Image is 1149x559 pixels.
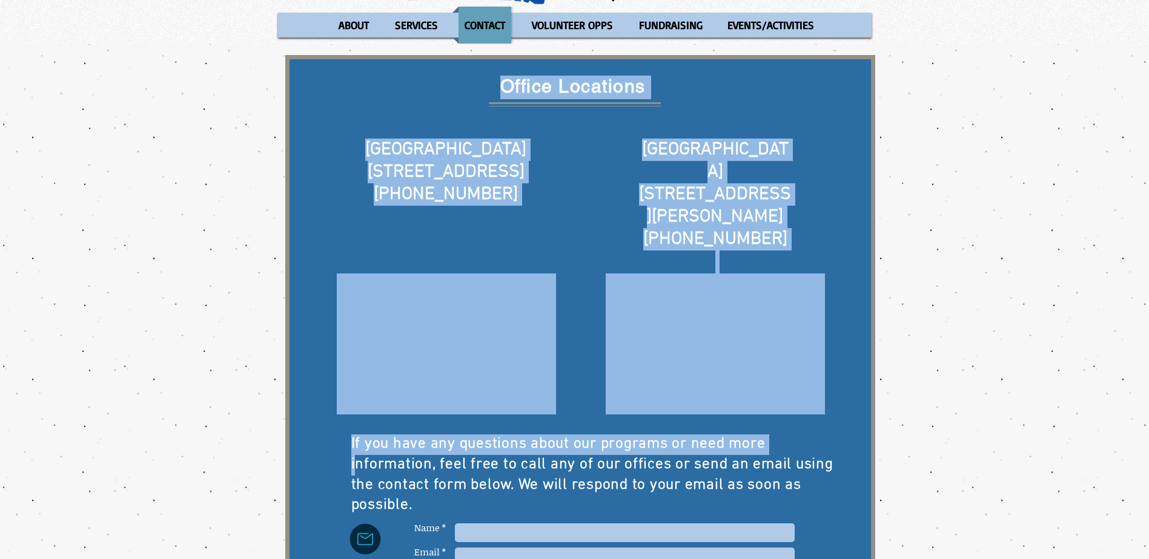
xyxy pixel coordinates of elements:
span: [STREET_ADDRESS][PERSON_NAME] [639,183,791,228]
a: SERVICES [383,7,449,44]
iframe: Google Maps [337,273,556,413]
a: FUNDRAISING [627,7,713,44]
span: [PHONE_NUMBER] [374,183,518,206]
p: CONTACT [459,7,511,44]
p: SERVICES [389,7,443,44]
a: ABOUT [326,7,380,44]
p: EVENTS/ACTIVITIES [722,7,820,44]
a: VOLUNTEER OPPS [520,7,624,44]
p: VOLUNTEER OPPS [526,7,618,44]
span: [STREET_ADDRESS] [368,161,525,183]
iframe: Google Maps [606,273,825,413]
span: [GEOGRAPHIC_DATA] [642,139,789,183]
p: ABOUT [333,7,374,44]
span: [GEOGRAPHIC_DATA] [365,139,526,161]
span: Office Locations [500,76,646,97]
span: [PHONE_NUMBER] [643,228,787,250]
p: FUNDRAISING [634,7,708,44]
span: Name * [414,521,446,534]
span: Email * [414,546,446,558]
nav: Site [278,7,872,44]
a: EVENTS/ACTIVITIES [716,7,826,44]
span: If you have any questions about our programs or need more information, feel free to call any of o... [351,435,833,514]
a: CONTACT [452,7,517,44]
